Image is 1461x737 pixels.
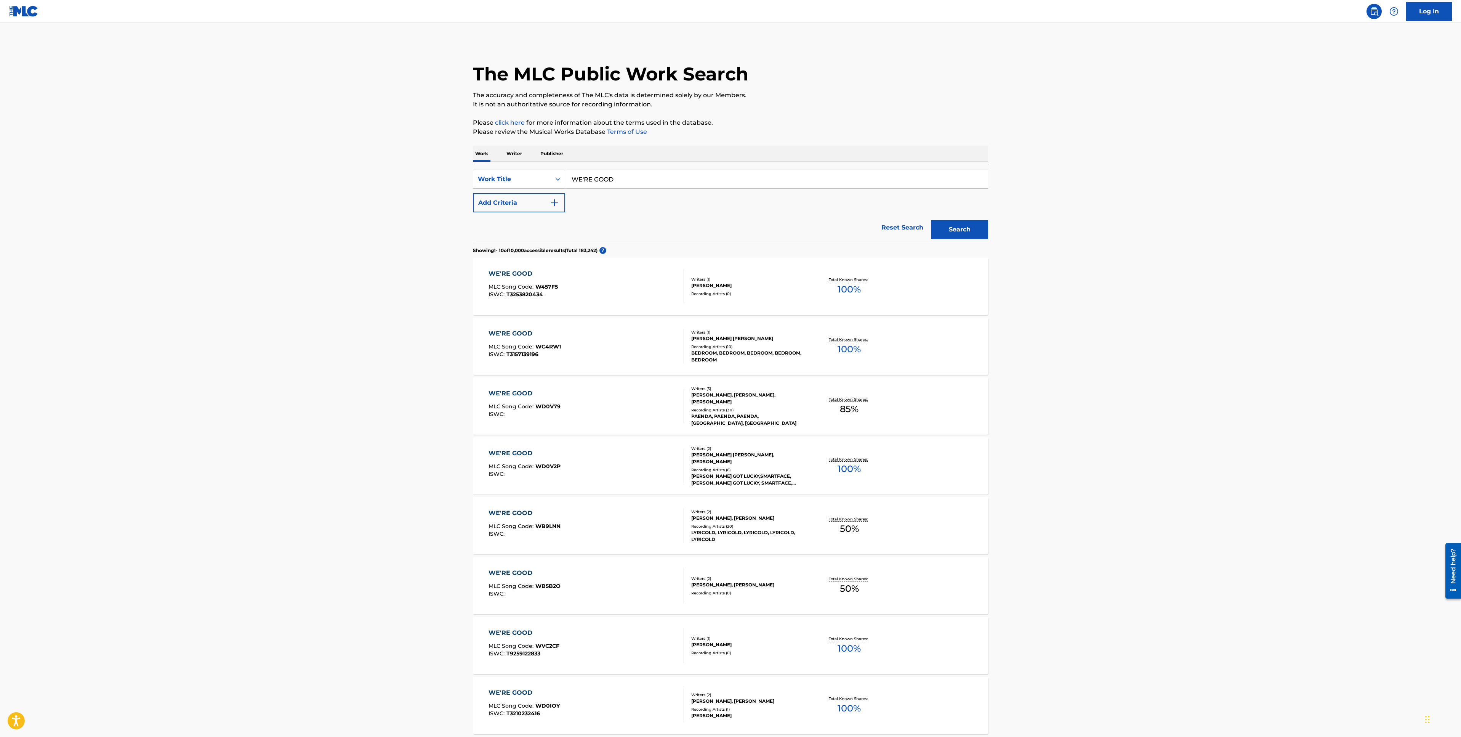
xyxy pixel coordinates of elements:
[691,636,806,641] div: Writers ( 1 )
[489,583,535,589] span: MLC Song Code :
[829,636,870,642] p: Total Known Shares:
[838,342,861,356] span: 100 %
[691,509,806,515] div: Writers ( 2 )
[691,467,806,473] div: Recording Artists ( 6 )
[535,283,558,290] span: W457F5
[489,291,506,298] span: ISWC :
[473,127,988,136] p: Please review the Musical Works Database
[1389,7,1399,16] img: help
[473,437,988,495] a: WE'RE GOODMLC Song Code:WD0V2PISWC:Writers (2)[PERSON_NAME] [PERSON_NAME], [PERSON_NAME]Recording...
[473,497,988,554] a: WE'RE GOODMLC Song Code:WB9LNNISWC:Writers (2)[PERSON_NAME], [PERSON_NAME]Recording Artists (20)L...
[489,523,535,530] span: MLC Song Code :
[473,247,598,254] p: Showing 1 - 10 of 10,000 accessible results (Total 183,242 )
[599,247,606,254] span: ?
[691,576,806,581] div: Writers ( 2 )
[691,692,806,698] div: Writers ( 2 )
[506,291,543,298] span: T3253820434
[473,258,988,315] a: WE'RE GOODMLC Song Code:W457F5ISWC:T3253820434Writers (1)[PERSON_NAME]Recording Artists (0)Total ...
[829,337,870,342] p: Total Known Shares:
[691,473,806,487] div: [PERSON_NAME] GOT LUCKY,SMARTFACE, [PERSON_NAME] GOT LUCKY, SMARTFACE, [PERSON_NAME] GOT LUCKY, [...
[489,343,535,350] span: MLC Song Code :
[691,392,806,405] div: [PERSON_NAME], [PERSON_NAME], [PERSON_NAME]
[473,377,988,435] a: WE'RE GOODMLC Song Code:WD0V79ISWC:Writers (3)[PERSON_NAME], [PERSON_NAME], [PERSON_NAME]Recordin...
[473,318,988,375] a: WE'RE GOODMLC Song Code:WC4RW1ISWC:T3157139196Writers (1)[PERSON_NAME] [PERSON_NAME]Recording Art...
[691,581,806,588] div: [PERSON_NAME], [PERSON_NAME]
[691,413,806,427] div: PAENDA, PAENDA, PAENDA, [GEOGRAPHIC_DATA], [GEOGRAPHIC_DATA]
[489,269,558,278] div: WE'RE GOOD
[489,568,561,578] div: WE'RE GOOD
[473,100,988,109] p: It is not an authoritative source for recording information.
[1440,540,1461,602] iframe: Resource Center
[473,63,748,85] h1: The MLC Public Work Search
[1370,7,1379,16] img: search
[1366,4,1382,19] a: Public Search
[1423,700,1461,737] iframe: Chat Widget
[489,389,561,398] div: WE'RE GOOD
[691,282,806,289] div: [PERSON_NAME]
[829,576,870,582] p: Total Known Shares:
[506,710,540,717] span: T3210232416
[1425,708,1430,731] div: Drag
[691,523,806,529] div: Recording Artists ( 20 )
[489,590,506,597] span: ISWC :
[838,283,861,296] span: 100 %
[691,446,806,451] div: Writers ( 2 )
[535,343,561,350] span: WC4RW1
[840,582,859,596] span: 50 %
[473,170,988,243] form: Search Form
[504,146,524,162] p: Writer
[829,456,870,462] p: Total Known Shares:
[691,451,806,465] div: [PERSON_NAME] [PERSON_NAME], [PERSON_NAME]
[691,650,806,656] div: Recording Artists ( 0 )
[550,198,559,207] img: 9d2ae6d4665cec9f34b9.svg
[691,407,806,413] div: Recording Artists ( 311 )
[691,386,806,392] div: Writers ( 3 )
[489,403,535,410] span: MLC Song Code :
[1406,2,1452,21] a: Log In
[489,470,506,477] span: ISWC :
[495,119,525,126] a: click here
[489,283,535,290] span: MLC Song Code :
[478,175,546,184] div: Work Title
[506,650,540,657] span: T9259122833
[691,329,806,335] div: Writers ( 1 )
[691,590,806,596] div: Recording Artists ( 0 )
[489,688,560,697] div: WE'RE GOOD
[691,335,806,342] div: [PERSON_NAME] [PERSON_NAME]
[840,402,859,416] span: 85 %
[691,698,806,705] div: [PERSON_NAME], [PERSON_NAME]
[489,702,535,709] span: MLC Song Code :
[473,118,988,127] p: Please for more information about the terms used in the database.
[489,650,506,657] span: ISWC :
[506,351,538,358] span: T3157139196
[931,220,988,239] button: Search
[535,463,561,470] span: WD0V2P
[535,583,561,589] span: WB5B2O
[9,6,38,17] img: MLC Logo
[829,397,870,402] p: Total Known Shares:
[489,351,506,358] span: ISWC :
[691,529,806,543] div: LYRICOLD, LYRICOLD, LYRICOLD, LYRICOLD, LYRICOLD
[838,462,861,476] span: 100 %
[489,509,561,518] div: WE'RE GOOD
[840,522,859,536] span: 50 %
[691,344,806,350] div: Recording Artists ( 10 )
[473,617,988,674] a: WE'RE GOODMLC Song Code:WVC2CFISWC:T9259122833Writers (1)[PERSON_NAME]Recording Artists (0)Total ...
[489,628,559,637] div: WE'RE GOOD
[535,523,561,530] span: WB9LNN
[838,642,861,655] span: 100 %
[691,515,806,522] div: [PERSON_NAME], [PERSON_NAME]
[606,128,647,135] a: Terms of Use
[829,696,870,702] p: Total Known Shares:
[489,463,535,470] span: MLC Song Code :
[691,276,806,282] div: Writers ( 1 )
[489,411,506,417] span: ISWC :
[535,403,561,410] span: WD0V79
[489,329,561,338] div: WE'RE GOOD
[473,677,988,734] a: WE'RE GOODMLC Song Code:WD0IOYISWC:T3210232416Writers (2)[PERSON_NAME], [PERSON_NAME]Recording Ar...
[538,146,565,162] p: Publisher
[473,557,988,614] a: WE'RE GOODMLC Song Code:WB5B2OISWC:Writers (2)[PERSON_NAME], [PERSON_NAME]Recording Artists (0)To...
[535,702,560,709] span: WD0IOY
